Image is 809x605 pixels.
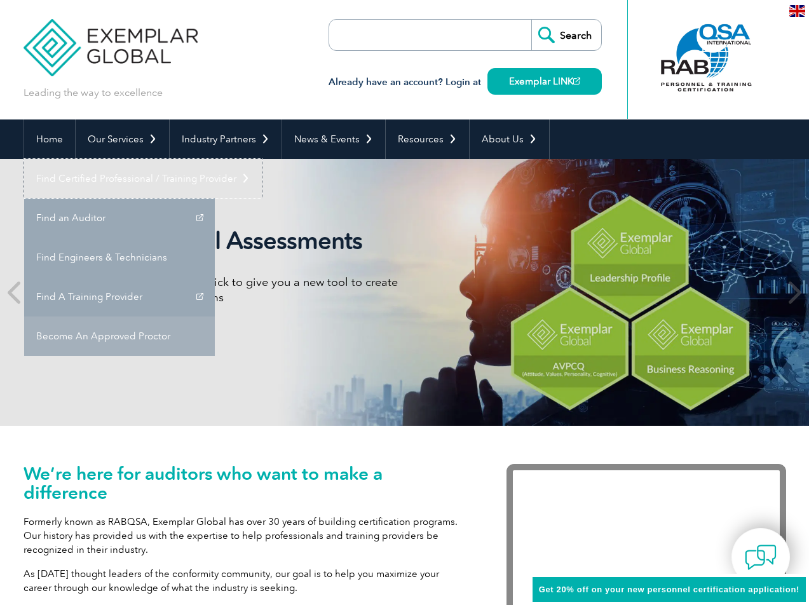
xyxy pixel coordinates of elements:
a: Become An Approved Proctor [24,316,215,356]
h3: Already have an account? Login at [329,74,602,90]
a: Home [24,119,75,159]
a: Find A Training Provider [24,277,215,316]
p: Formerly known as RABQSA, Exemplar Global has over 30 years of building certification programs. O... [24,515,468,557]
img: open_square.png [573,78,580,85]
a: Find Engineers & Technicians [24,238,215,277]
span: Get 20% off on your new personnel certification application! [539,585,799,594]
h2: Exemplar Global Assessments [43,226,405,255]
a: Find an Auditor [24,198,215,238]
a: Industry Partners [170,119,282,159]
a: Resources [386,119,469,159]
h1: We’re here for auditors who want to make a difference [24,464,468,502]
p: Leading the way to excellence [24,86,163,100]
p: As [DATE] thought leaders of the conformity community, our goal is to help you maximize your care... [24,567,468,595]
p: We have partnered with TalentClick to give you a new tool to create and drive high-performance teams [43,275,405,305]
a: Find Certified Professional / Training Provider [24,159,262,198]
a: Our Services [76,119,169,159]
img: en [789,5,805,17]
input: Search [531,20,601,50]
a: News & Events [282,119,385,159]
a: Exemplar LINK [487,68,602,95]
img: contact-chat.png [745,541,777,573]
a: About Us [470,119,549,159]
